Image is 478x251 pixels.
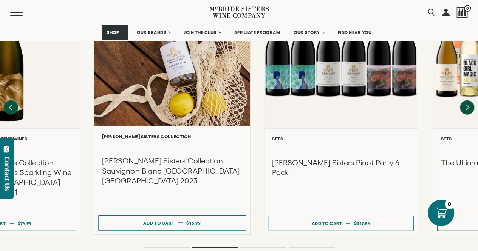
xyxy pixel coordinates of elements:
span: $74.99 [18,221,32,226]
button: Mobile Menu Trigger [10,9,37,16]
div: 0 [445,200,454,209]
a: OUR STORY [289,25,329,40]
span: FIND NEAR YOU [338,30,372,35]
span: $16.99 [187,220,201,225]
a: OUR BRANDS [132,25,175,40]
a: AFFILIATE PROGRAM [229,25,285,40]
button: Previous [4,100,18,115]
a: SHOP [102,25,128,40]
h6: [PERSON_NAME] Sisters Collection [102,134,242,139]
div: Contact Us [3,157,11,191]
span: $317.94 [354,221,370,226]
h6: Sets [272,136,410,141]
h3: [PERSON_NAME] Sisters Pinot Party 6 Pack [272,158,410,177]
div: Add to cart [144,217,175,229]
span: AFFILIATE PROGRAM [234,30,280,35]
a: JOIN THE CLUB [179,25,226,40]
span: OUR STORY [294,30,320,35]
span: 0 [464,5,471,12]
span: OUR BRANDS [137,30,166,35]
div: Add to cart [312,218,342,229]
a: FIND NEAR YOU [333,25,377,40]
span: SHOP [107,30,119,35]
button: Next [460,100,474,115]
h3: [PERSON_NAME] Sisters Collection Sauvignon Blanc [GEOGRAPHIC_DATA] [GEOGRAPHIC_DATA] 2023 [102,156,242,186]
span: JOIN THE CLUB [184,30,217,35]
